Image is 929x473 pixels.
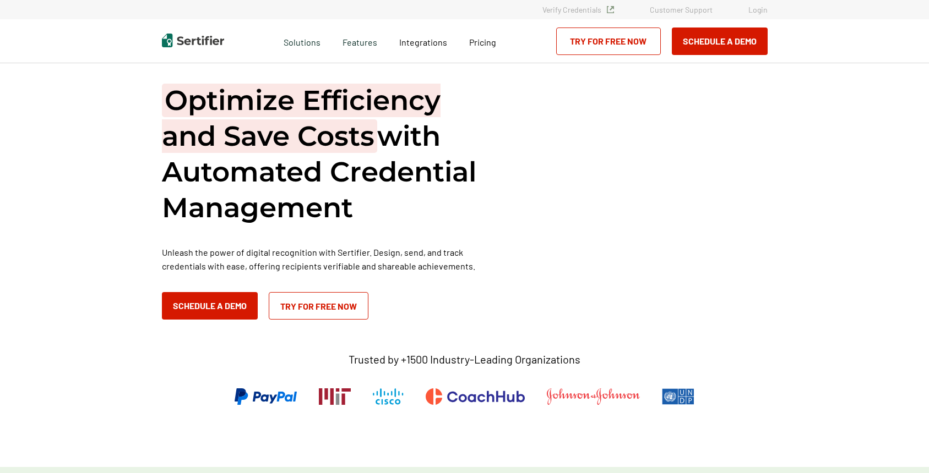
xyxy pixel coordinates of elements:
[469,34,496,48] a: Pricing
[349,353,580,366] p: Trusted by +1500 Industry-Leading Organizations
[373,388,404,405] img: Cisco
[469,37,496,47] span: Pricing
[162,34,224,47] img: Sertifier | Digital Credentialing Platform
[343,34,377,48] span: Features
[556,28,661,55] a: Try for Free Now
[162,82,492,226] h1: with Automated Credential Management
[426,388,525,405] img: CoachHub
[547,388,639,405] img: Johnson & Johnson
[607,6,614,13] img: Verified
[235,388,297,405] img: PayPal
[319,388,351,405] img: Massachusetts Institute of Technology
[542,5,614,14] a: Verify Credentials
[662,388,694,405] img: UNDP
[399,37,447,47] span: Integrations
[162,84,441,153] span: Optimize Efficiency and Save Costs
[269,292,368,320] a: Try for Free Now
[162,245,492,273] p: Unleash the power of digital recognition with Sertifier. Design, send, and track credentials with...
[748,5,768,14] a: Login
[284,34,320,48] span: Solutions
[399,34,447,48] a: Integrations
[650,5,713,14] a: Customer Support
